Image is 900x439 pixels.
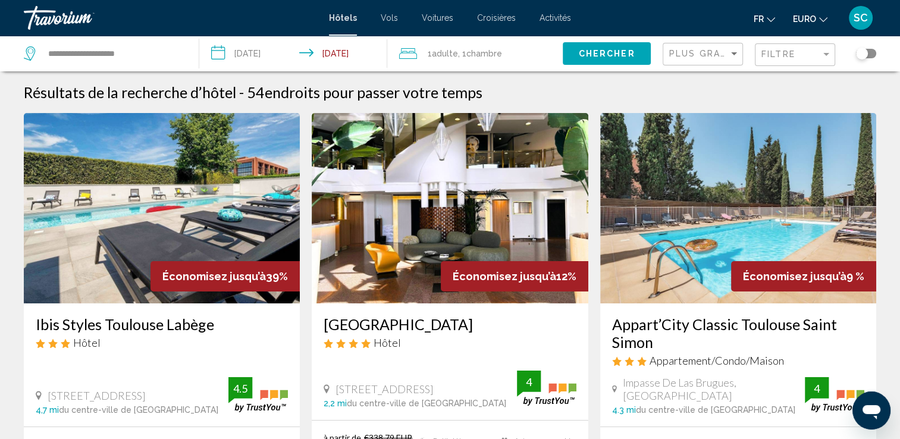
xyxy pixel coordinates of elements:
a: Activités [540,13,571,23]
span: 4,7 mi [36,405,59,415]
span: 2,2 mi [324,399,347,408]
button: Date d’arrivée : 30 sept. 2025 Date de départ : 2 oct. 2025 [199,36,387,71]
span: Adulte [432,49,458,58]
span: Chambre [466,49,502,58]
span: Filtre [761,49,795,59]
span: du centre-ville de [GEOGRAPHIC_DATA] [59,405,218,415]
span: Économisez jusqu’à [453,270,556,283]
span: SC [854,12,868,24]
font: 1 [428,49,432,58]
a: [GEOGRAPHIC_DATA] [324,315,576,333]
font: , 1 [458,49,466,58]
a: Vols [381,13,398,23]
font: 54 [247,83,265,101]
button: Menu utilisateur [845,5,876,30]
span: Hôtel [374,336,401,349]
div: Appartement 3 étoiles [612,354,864,367]
span: - [239,83,244,101]
span: Plus grandes économies [669,49,811,58]
div: 9 % [731,261,876,291]
span: [STREET_ADDRESS] [335,382,434,396]
button: Changer de devise [793,10,827,27]
a: Hôtels [329,13,357,23]
span: [STREET_ADDRESS] [48,389,146,402]
a: Travorium [24,6,317,30]
div: 4 [805,381,829,396]
span: endroits pour passer votre temps [265,83,482,101]
img: trustyou-badge.svg [228,377,288,412]
a: Ibis Styles Toulouse Labège [36,315,288,333]
iframe: Bouton de lancement de la fenêtre de messagerie [852,391,890,429]
div: 4.5 [228,381,252,396]
font: 12% [556,270,576,283]
font: 39% [266,270,288,283]
span: Économisez jusqu’à [743,270,846,283]
button: Chercher [563,42,651,64]
button: Voyageurs : 1 adulte, 0 enfant [387,36,563,71]
span: Fr [754,14,764,24]
button: Toggle map [847,48,876,59]
span: Chercher [579,49,635,59]
div: 4 [517,375,541,389]
a: Croisières [477,13,516,23]
span: EURO [793,14,816,24]
span: Impasse De Las Brugues, [GEOGRAPHIC_DATA] [623,376,805,402]
h1: Résultats de la recherche d’hôtel [24,83,236,101]
span: du centre-ville de [GEOGRAPHIC_DATA] [636,405,795,415]
button: Filter [755,43,835,67]
span: 4.3 mi [612,405,636,415]
img: Image de l’hôtel [24,113,300,303]
img: Image de l’hôtel [600,113,876,303]
span: Économisez jusqu’à [162,270,266,283]
a: Appart’City Classic Toulouse Saint Simon [612,315,864,351]
img: trustyou-badge.svg [805,377,864,412]
div: Hôtel 3 étoiles [36,336,288,349]
mat-select: Sort by [669,49,739,59]
span: Appartement/Condo/Maison [650,354,784,367]
img: Image de l’hôtel [312,113,588,303]
img: trustyou-badge.svg [517,371,576,406]
a: Voitures [422,13,453,23]
button: Changer la langue [754,10,775,27]
div: Hôtel 4 étoiles [324,336,576,349]
span: du centre-ville de [GEOGRAPHIC_DATA] [347,399,506,408]
span: Hôtel [73,336,101,349]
